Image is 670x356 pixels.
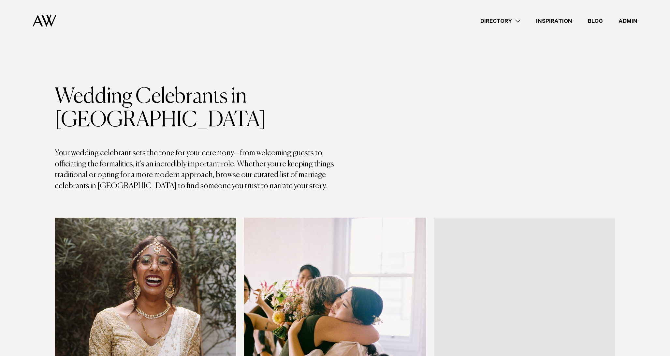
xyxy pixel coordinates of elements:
[33,15,56,27] img: Auckland Weddings Logo
[55,148,335,192] p: Your wedding celebrant sets the tone for your ceremony—from welcoming guests to officiating the f...
[55,85,335,132] h1: Wedding Celebrants in [GEOGRAPHIC_DATA]
[473,17,528,25] a: Directory
[580,17,611,25] a: Blog
[528,17,580,25] a: Inspiration
[611,17,645,25] a: Admin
